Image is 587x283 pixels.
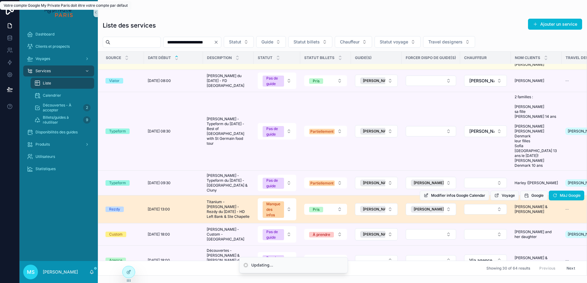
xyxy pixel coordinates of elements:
[258,175,296,191] button: Select Button
[310,129,334,134] div: Partiellement
[355,55,372,60] span: Guide(s)
[531,193,544,198] span: Google
[148,258,170,263] span: [DATE] 18:00
[35,69,51,73] span: Services
[43,93,61,98] span: Calendrier
[23,65,94,76] a: Services
[515,255,558,265] span: [PERSON_NAME] & [PERSON_NAME]
[27,268,35,276] span: MS
[464,125,507,137] button: Select Button
[490,191,519,200] button: Voyage
[363,232,393,237] span: [PERSON_NAME]
[406,203,456,215] button: Select Button
[258,123,296,140] button: Select Button
[266,76,280,87] div: Pas de guide
[207,55,232,60] span: Description
[266,178,280,189] div: Pas de guide
[288,36,332,48] button: Select Button
[148,129,171,134] span: [DATE] 08:30
[355,75,398,87] button: Select Button
[256,36,286,48] button: Select Button
[464,55,487,60] span: Chauffeur
[23,127,94,138] a: Disponibilités des guides
[207,173,250,193] span: [PERSON_NAME] - Typeform du [DATE] - [GEOGRAPHIC_DATA] & Cluny
[515,95,558,168] span: 2 familles : [PERSON_NAME] sa fille [PERSON_NAME] 14 ans [PERSON_NAME] [PERSON_NAME] Denmark leur...
[562,263,579,273] button: Next
[258,198,296,220] button: Select Button
[229,39,241,45] span: Statut
[109,207,120,212] div: Rezdy
[528,19,582,30] button: Ajouter un service
[406,55,456,60] span: Forcer dispo de guide(s)
[23,41,94,52] a: Clients et prospects
[355,255,398,266] button: Select Button
[515,55,540,60] span: Nom clients
[148,207,170,212] span: [DATE] 13:00
[360,206,402,213] button: Unselect 30
[464,255,507,266] button: Select Button
[360,231,402,238] button: Unselect 113
[207,199,250,219] span: Titanium - [PERSON_NAME] - Rezdy du [DATE] - HD Left Bank & Ste Chapelle
[31,78,94,89] a: Liste
[207,117,250,146] span: [PERSON_NAME] - Typeform du [DATE] - Best of [GEOGRAPHIC_DATA] with St Germain food tour
[469,128,494,134] span: [PERSON_NAME]
[266,126,280,137] div: Pas de guide
[363,78,393,83] span: [PERSON_NAME]
[109,78,120,84] div: Viator
[335,36,372,48] button: Select Button
[258,55,272,60] span: Statut
[313,207,319,212] div: Pris
[414,181,444,185] span: [PERSON_NAME]
[515,229,558,239] span: [PERSON_NAME] and her daughter
[363,207,393,212] span: [PERSON_NAME]
[148,55,171,60] span: Date début
[31,102,94,113] a: Découvertes - À accepter2
[406,255,456,266] button: Select Button
[35,154,55,159] span: Utilisateurs
[258,252,296,269] button: Select Button
[214,40,221,45] button: Clear
[23,163,94,174] a: Statistiques
[380,39,408,45] span: Statut voyage
[43,115,81,125] span: Billets/guides à réutiliser
[549,191,584,200] button: MàJ Google
[406,76,456,86] button: Select Button
[207,73,250,88] span: [PERSON_NAME] du [DATE] - FD [GEOGRAPHIC_DATA]
[109,180,126,186] div: Typeform
[304,55,334,60] span: Statut billets
[23,53,94,64] a: Voyages
[103,21,156,30] h1: Liste des services
[35,166,56,171] span: Statistiques
[20,24,98,182] div: scrollable content
[109,128,126,134] div: Typeform
[363,181,393,185] span: [PERSON_NAME]
[207,248,250,273] span: Découvertes - [PERSON_NAME] & [PERSON_NAME] du [DATE] - [GEOGRAPHIC_DATA]
[45,7,72,17] img: App logo
[148,181,171,185] span: [DATE] 09:30
[251,262,273,268] div: Updating...
[486,266,530,271] span: Showing 30 of 64 results
[411,206,453,213] button: Unselect 30
[464,229,507,240] button: Select Button
[109,232,123,237] div: Custom
[360,180,402,186] button: Unselect 29
[106,55,121,60] span: Source
[31,114,94,125] a: Billets/guides à réutiliser9
[35,44,70,49] span: Clients et prospects
[428,39,463,45] span: Travel designers
[406,229,456,240] button: Select Button
[515,204,558,214] span: [PERSON_NAME] & [PERSON_NAME]
[224,36,254,48] button: Select Button
[502,193,515,198] span: Voyage
[266,201,280,218] div: Manque des infos
[35,32,54,37] span: Dashboard
[464,204,507,214] button: Select Button
[23,151,94,162] a: Utilisateurs
[83,116,90,124] div: 9
[565,78,569,83] span: --
[515,181,558,185] span: Harley ([PERSON_NAME]
[31,90,94,101] a: Calendrier
[355,177,398,189] button: Select Button
[304,204,347,215] button: Select Button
